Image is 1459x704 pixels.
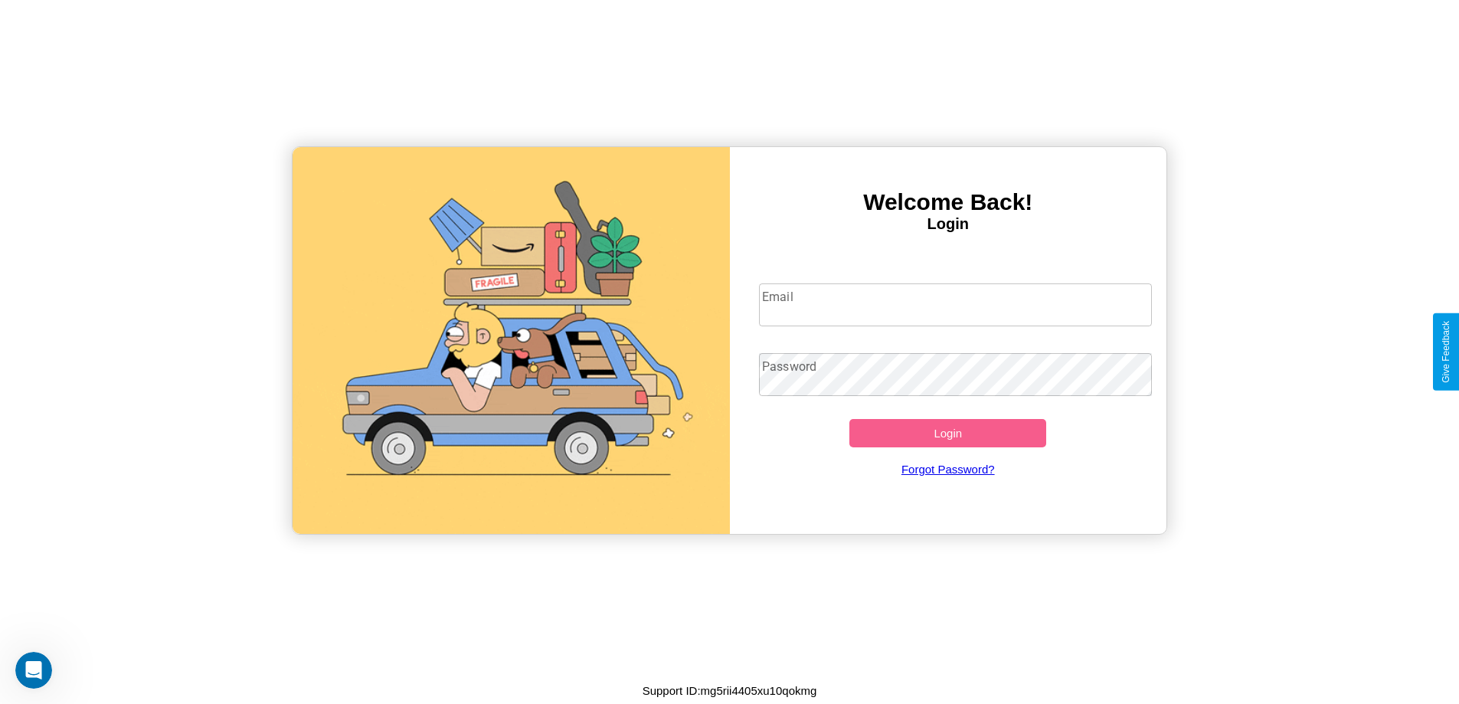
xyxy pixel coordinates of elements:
iframe: Intercom live chat [15,652,52,689]
div: Give Feedback [1441,321,1451,383]
button: Login [849,419,1046,447]
h3: Welcome Back! [730,189,1167,215]
a: Forgot Password? [751,447,1144,491]
img: gif [293,147,730,534]
p: Support ID: mg5rii4405xu10qokmg [643,680,817,701]
h4: Login [730,215,1167,233]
